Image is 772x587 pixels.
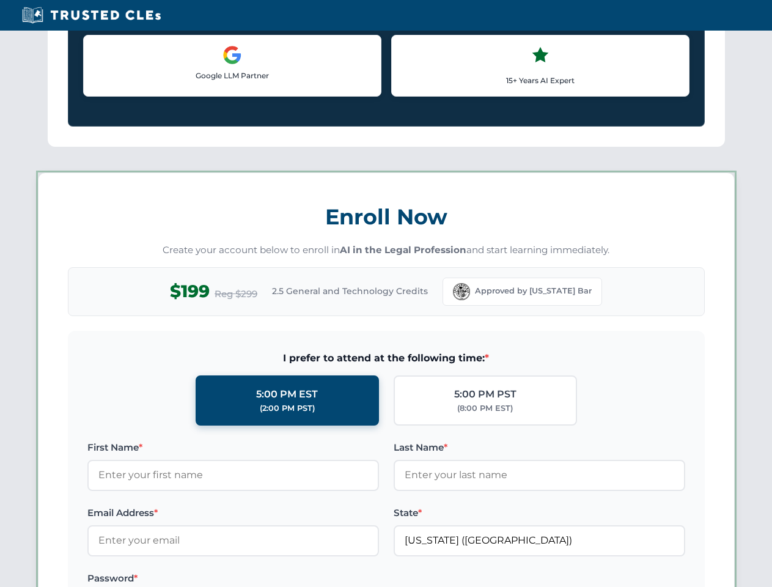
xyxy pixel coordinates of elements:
p: 15+ Years AI Expert [402,75,679,86]
img: Google [222,45,242,65]
div: 5:00 PM EST [256,386,318,402]
p: Create your account below to enroll in and start learning immediately. [68,243,705,257]
span: 2.5 General and Technology Credits [272,284,428,298]
div: (2:00 PM PST) [260,402,315,415]
label: Password [87,571,379,586]
label: State [394,506,685,520]
span: I prefer to attend at the following time: [87,350,685,366]
input: Enter your email [87,525,379,556]
div: 5:00 PM PST [454,386,517,402]
img: Florida Bar [453,283,470,300]
img: Trusted CLEs [18,6,164,24]
input: Enter your last name [394,460,685,490]
span: Approved by [US_STATE] Bar [475,285,592,297]
label: Last Name [394,440,685,455]
label: First Name [87,440,379,455]
p: Google LLM Partner [94,70,371,81]
span: Reg $299 [215,287,257,301]
div: (8:00 PM EST) [457,402,513,415]
input: Florida (FL) [394,525,685,556]
input: Enter your first name [87,460,379,490]
label: Email Address [87,506,379,520]
strong: AI in the Legal Profession [340,244,466,256]
span: $199 [170,278,210,305]
h3: Enroll Now [68,198,705,236]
